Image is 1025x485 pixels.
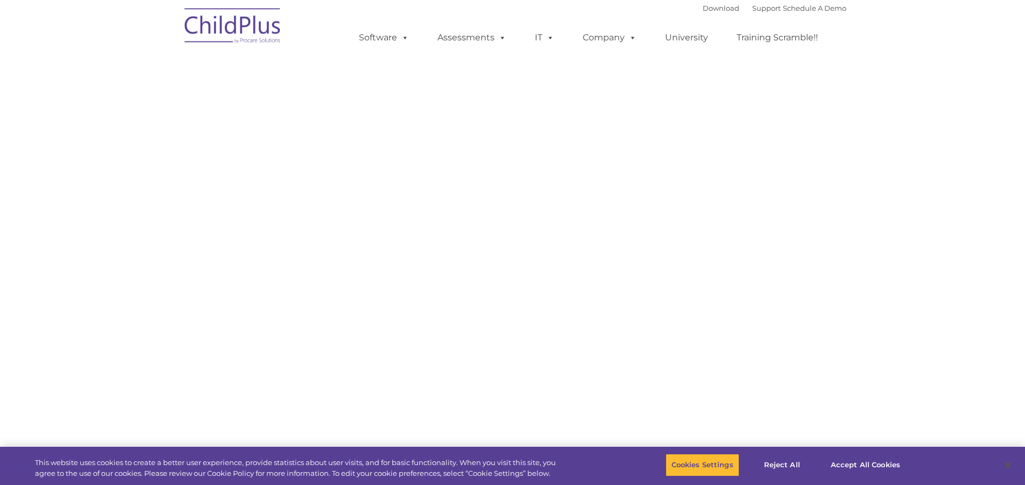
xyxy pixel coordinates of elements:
a: Support [752,4,781,12]
button: Close [996,453,1020,477]
font: | [703,4,846,12]
button: Cookies Settings [666,454,739,476]
a: Schedule A Demo [783,4,846,12]
button: Accept All Cookies [825,454,906,476]
a: Company [572,27,647,48]
img: ChildPlus by Procare Solutions [179,1,287,54]
a: Assessments [427,27,517,48]
a: IT [524,27,565,48]
a: University [654,27,719,48]
a: Download [703,4,739,12]
a: Software [348,27,420,48]
a: Training Scramble!! [726,27,829,48]
button: Reject All [748,454,816,476]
